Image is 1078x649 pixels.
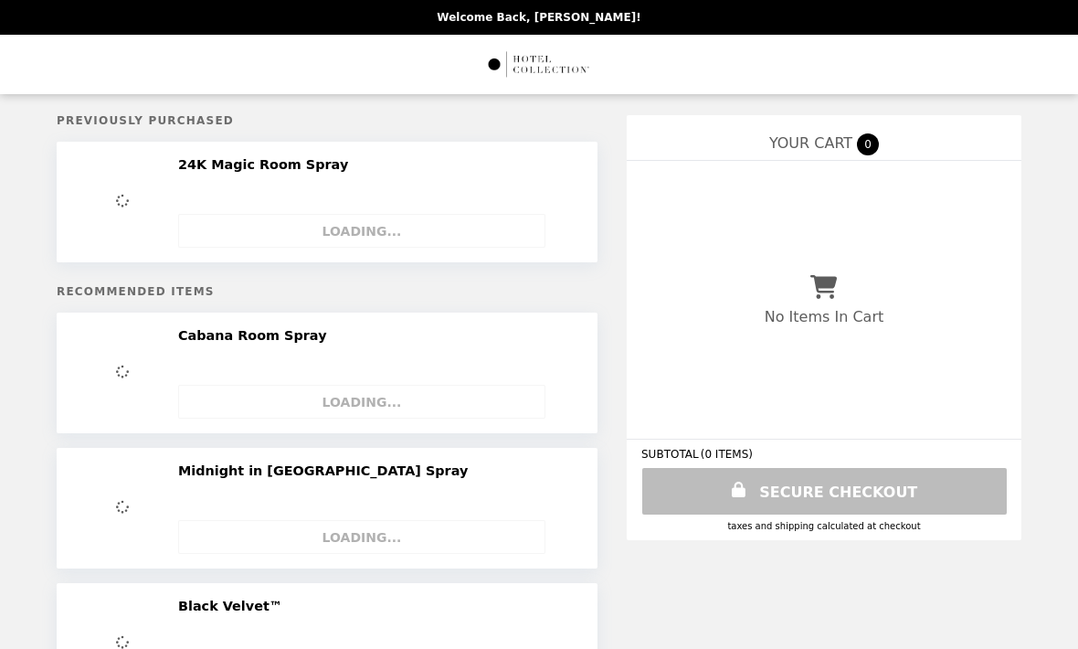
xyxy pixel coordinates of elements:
h2: 24K Magic Room Spray [178,156,355,173]
h5: Recommended Items [57,285,597,298]
span: 0 [857,133,879,155]
h2: Midnight in [GEOGRAPHIC_DATA] Spray [178,463,475,479]
img: Brand Logo [487,46,592,83]
div: Taxes and Shipping calculated at checkout [641,521,1007,531]
span: SUBTOTAL [641,448,701,461]
p: No Items In Cart [765,308,883,325]
h2: Cabana Room Spray [178,327,334,344]
p: Welcome Back, [PERSON_NAME]! [437,11,640,24]
h5: Previously Purchased [57,114,597,127]
span: YOUR CART [769,134,852,152]
span: ( 0 ITEMS ) [701,448,753,461]
h2: Black Velvet™ [178,598,290,614]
